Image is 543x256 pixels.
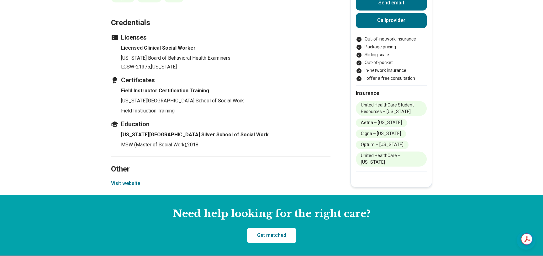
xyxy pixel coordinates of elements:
div: Open chat [517,231,535,250]
h4: Field Instructor Certification Training [121,87,330,95]
a: Get matched [247,228,296,243]
h3: Education [111,120,330,128]
h2: Insurance [356,90,427,97]
h2: Need help looking for the right care? [5,207,538,221]
p: MSW (Master of Social Work) , 2018 [121,141,330,149]
li: United HealthCare Student Resources – [US_STATE] [356,101,427,116]
li: I offer a free consultation [356,75,427,82]
h4: Licensed Clinical Social Worker [121,44,330,52]
li: Out-of-network insurance [356,36,427,42]
p: Field Instruction Training [121,107,330,115]
h2: Credentials [111,3,330,28]
li: Optum – [US_STATE] [356,140,409,149]
li: Out-of-pocket [356,59,427,66]
p: [US_STATE] Board of Behavioral Health Examiners [121,54,330,62]
span: , [US_STATE] [150,64,177,70]
h3: Licenses [111,33,330,42]
h4: [US_STATE][GEOGRAPHIC_DATA] Silver School of Social Work [121,131,330,139]
p: LCSW-21375 [121,63,330,71]
li: Sliding scale [356,52,427,58]
li: In-network insurance [356,67,427,74]
button: Visit website [111,180,140,187]
li: Package pricing [356,44,427,50]
p: [US_STATE][GEOGRAPHIC_DATA] School of Social Work [121,97,330,105]
li: United HealthCare – [US_STATE] [356,151,427,166]
button: Callprovider [356,13,427,28]
li: Aetna – [US_STATE] [356,118,407,127]
ul: Payment options [356,36,427,82]
h3: Certificates [111,76,330,84]
li: Cigna – [US_STATE] [356,129,406,138]
h2: Other [111,149,330,175]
